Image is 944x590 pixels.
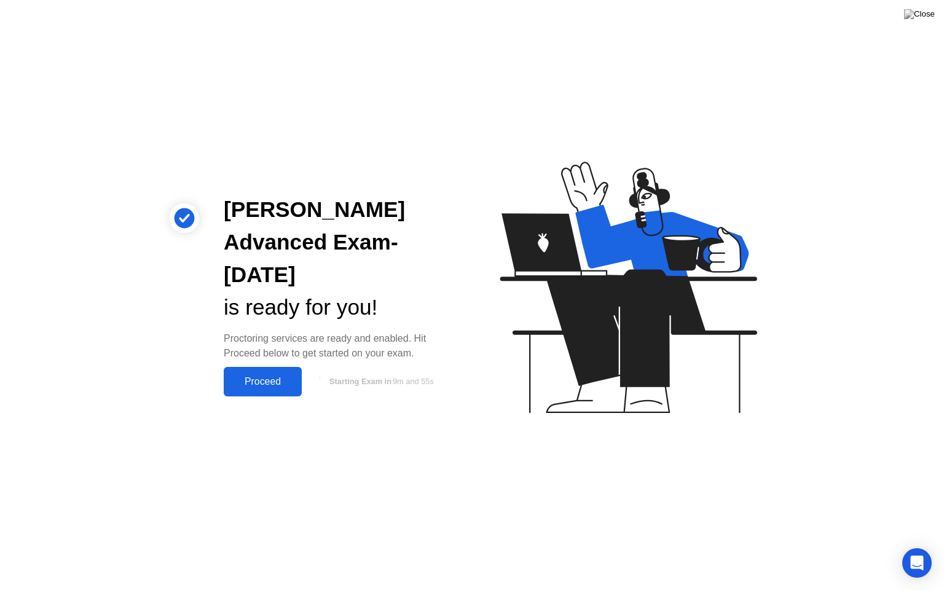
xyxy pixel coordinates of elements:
[308,370,452,393] button: Starting Exam in9m and 55s
[227,376,298,387] div: Proceed
[393,377,434,386] span: 9m and 55s
[224,194,452,291] div: [PERSON_NAME] Advanced Exam- [DATE]
[902,548,932,578] div: Open Intercom Messenger
[224,367,302,396] button: Proceed
[224,291,452,324] div: is ready for you!
[904,9,935,19] img: Close
[224,331,452,361] div: Proctoring services are ready and enabled. Hit Proceed below to get started on your exam.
